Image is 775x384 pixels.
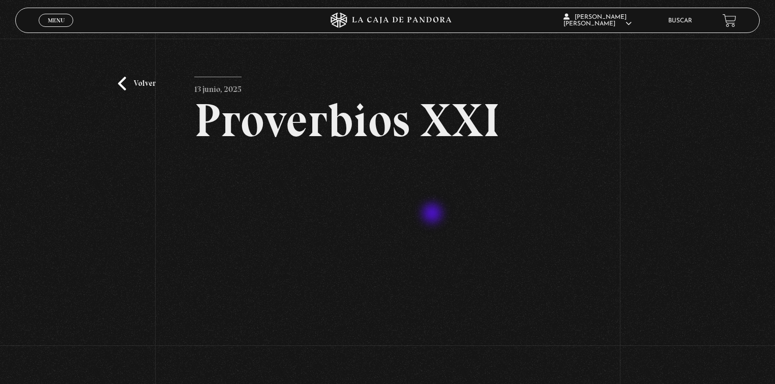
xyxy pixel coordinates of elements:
[723,14,736,27] a: View your shopping cart
[48,17,65,23] span: Menu
[194,77,242,97] p: 13 junio, 2025
[668,18,692,24] a: Buscar
[118,77,156,90] a: Volver
[194,159,581,376] iframe: Dailymotion video player – PROVERBIOS 21
[44,26,68,33] span: Cerrar
[194,97,581,144] h2: Proverbios XXI
[563,14,632,27] span: [PERSON_NAME] [PERSON_NAME]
